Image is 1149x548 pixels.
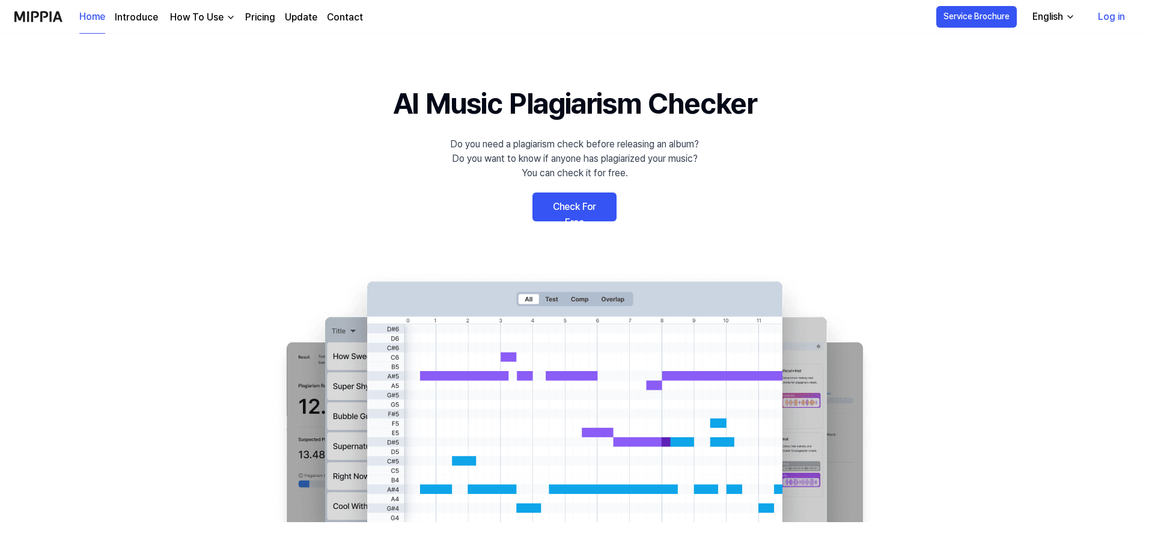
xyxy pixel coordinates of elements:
button: English [1023,5,1082,29]
img: down [226,13,236,22]
h1: AI Music Plagiarism Checker [393,82,757,125]
div: English [1030,10,1065,24]
button: Service Brochure [936,6,1017,28]
div: Do you need a plagiarism check before releasing an album? Do you want to know if anyone has plagi... [450,137,699,180]
div: How To Use [168,10,226,25]
button: How To Use [168,10,236,25]
a: Check For Free [532,192,617,221]
a: Pricing [245,10,275,25]
img: main Image [262,269,887,522]
a: Contact [327,10,363,25]
a: Update [285,10,317,25]
a: Home [79,1,105,34]
a: Introduce [115,10,158,25]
